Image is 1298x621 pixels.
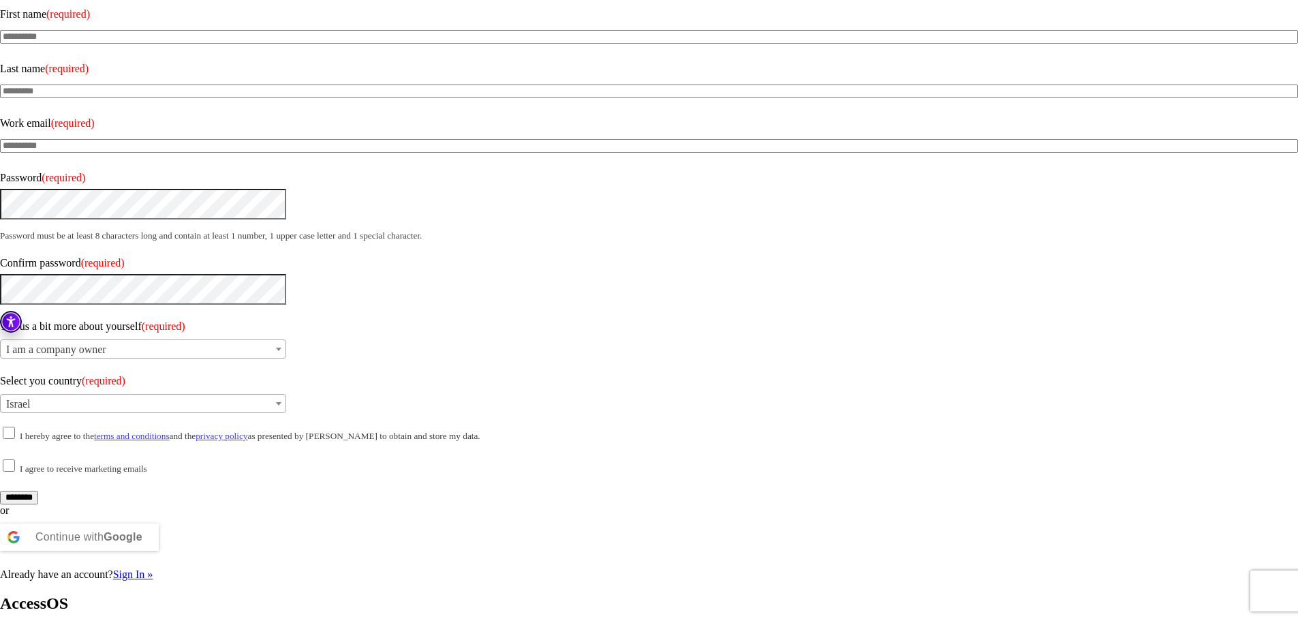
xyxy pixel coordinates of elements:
[94,431,170,441] a: terms and conditions
[3,427,15,439] input: I hereby agree to theterms and conditionsand theprivacy policyas presented by [PERSON_NAME] to ob...
[82,375,125,387] span: (required)
[46,8,90,20] span: (required)
[81,257,125,269] span: (required)
[20,431,480,441] small: I hereby agree to the and the as presented by [PERSON_NAME] to obtain and store my data.
[1,340,285,359] span: I am a company owner
[1,395,285,414] span: Israel
[196,431,247,441] a: privacy policy
[42,172,85,183] span: (required)
[113,569,153,580] a: Sign In »
[45,63,89,74] span: (required)
[35,524,142,551] div: Continue with
[20,464,147,474] small: I agree to receive marketing emails
[3,459,15,472] input: I agree to receive marketing emails
[142,320,185,332] span: (required)
[104,531,142,543] b: Google
[51,117,95,129] span: (required)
